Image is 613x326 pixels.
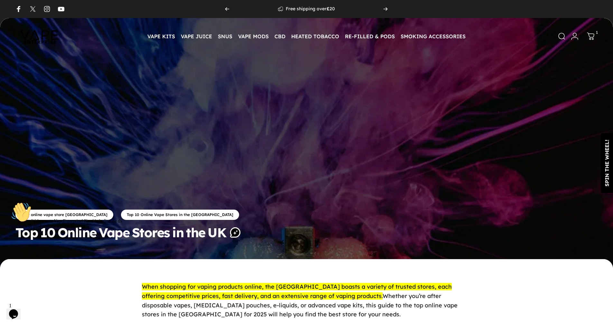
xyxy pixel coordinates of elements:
[3,3,118,30] div: "👋Welcome to VapeEnterprise! Need help finding the right vape or product? We’re here for you!"
[3,19,117,29] span: " Welcome to VapeEnterprise! Need help finding the right vape or product? We’re here for you!"
[235,30,272,43] summary: VAPE MODS
[10,21,68,51] img: Vape Enterprise
[6,199,122,297] iframe: chat widget
[172,226,183,239] animate-element: in
[99,226,129,239] animate-element: Vape
[144,30,469,43] nav: Primary
[178,30,215,43] summary: VAPE JUICE
[142,282,471,319] p: Whether you’re after disposable vapes, [MEDICAL_DATA] pouches, e-liquids, or advanced vape kits, ...
[272,30,288,43] summary: CBD
[601,140,613,186] div: SPIN THE WHEEL!
[327,6,330,12] strong: £
[121,210,239,220] a: Top 10 Online Vape Stores in the [GEOGRAPHIC_DATA]
[144,30,178,43] summary: VAPE KITS
[584,29,598,43] a: 1 item
[398,30,469,43] summary: SMOKING ACCESSORIES
[286,6,335,12] p: Free shipping over 20
[6,300,27,320] iframe: chat widget
[5,3,25,23] img: :wave:
[208,226,226,239] animate-element: UK
[288,30,342,43] summary: HEATED TOBACCO
[132,226,170,239] animate-element: Stores
[142,283,452,300] mark: When shopping for vaping products online, the [GEOGRAPHIC_DATA] boasts a variety of trusted store...
[186,226,205,239] animate-element: the
[215,30,235,43] summary: SNUS
[596,29,598,35] cart-count: 1 item
[342,30,398,43] summary: RE-FILLED & PODS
